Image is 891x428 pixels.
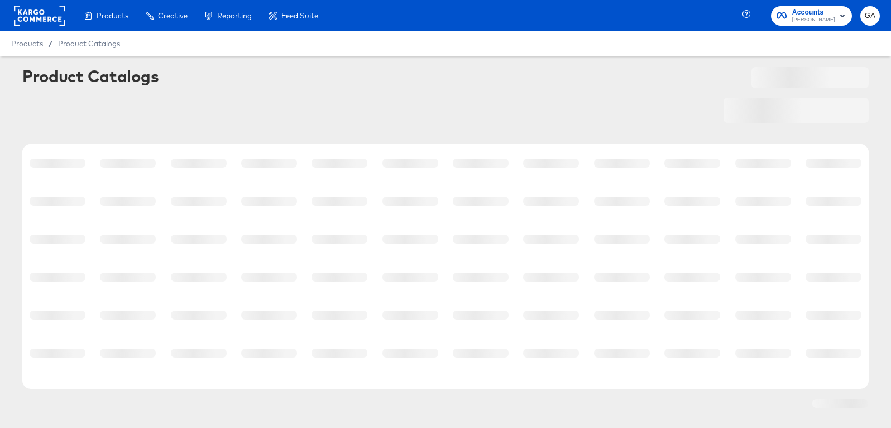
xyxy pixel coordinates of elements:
span: / [43,39,58,48]
span: GA [865,9,875,22]
a: Product Catalogs [58,39,120,48]
span: Feed Suite [281,11,318,20]
span: Accounts [792,7,835,18]
span: Creative [158,11,188,20]
button: GA [860,6,880,26]
button: Accounts[PERSON_NAME] [771,6,852,26]
span: Products [11,39,43,48]
span: Products [97,11,128,20]
div: Product Catalogs [22,67,159,85]
span: [PERSON_NAME] [792,16,835,25]
span: Reporting [217,11,252,20]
